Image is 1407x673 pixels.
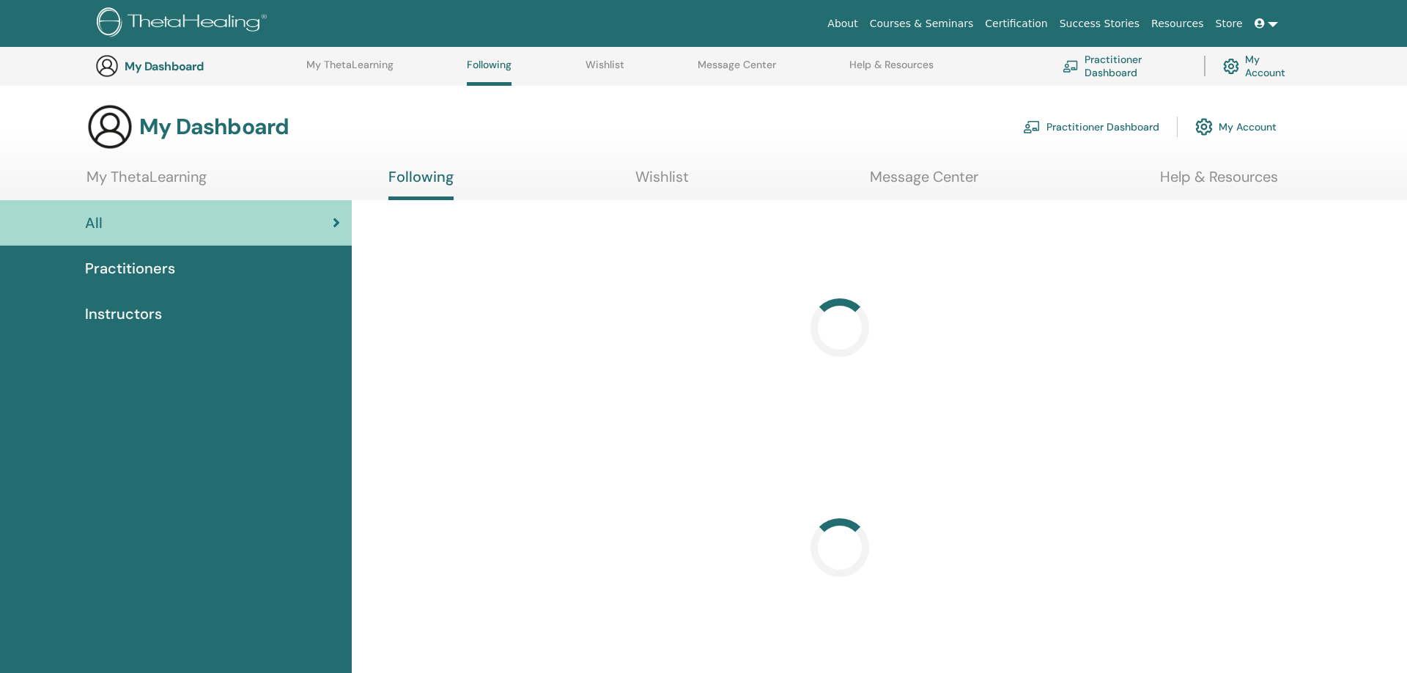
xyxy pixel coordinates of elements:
[125,59,271,73] h3: My Dashboard
[85,303,162,325] span: Instructors
[1223,55,1239,78] img: cog.svg
[1195,111,1277,143] a: My Account
[635,168,689,196] a: Wishlist
[139,114,289,140] h3: My Dashboard
[1054,10,1145,37] a: Success Stories
[388,168,454,200] a: Following
[864,10,980,37] a: Courses & Seminars
[1063,50,1186,82] a: Practitioner Dashboard
[849,59,934,82] a: Help & Resources
[85,212,103,234] span: All
[698,59,776,82] a: Message Center
[1223,50,1297,82] a: My Account
[1210,10,1249,37] a: Store
[97,7,272,40] img: logo.png
[1063,60,1079,72] img: chalkboard-teacher.svg
[86,168,207,196] a: My ThetaLearning
[306,59,394,82] a: My ThetaLearning
[821,10,863,37] a: About
[95,54,119,78] img: generic-user-icon.jpg
[1195,114,1213,139] img: cog.svg
[1023,111,1159,143] a: Practitioner Dashboard
[870,168,978,196] a: Message Center
[467,59,512,86] a: Following
[1160,168,1278,196] a: Help & Resources
[1023,120,1041,133] img: chalkboard-teacher.svg
[1145,10,1210,37] a: Resources
[979,10,1053,37] a: Certification
[85,257,175,279] span: Practitioners
[586,59,624,82] a: Wishlist
[86,103,133,150] img: generic-user-icon.jpg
